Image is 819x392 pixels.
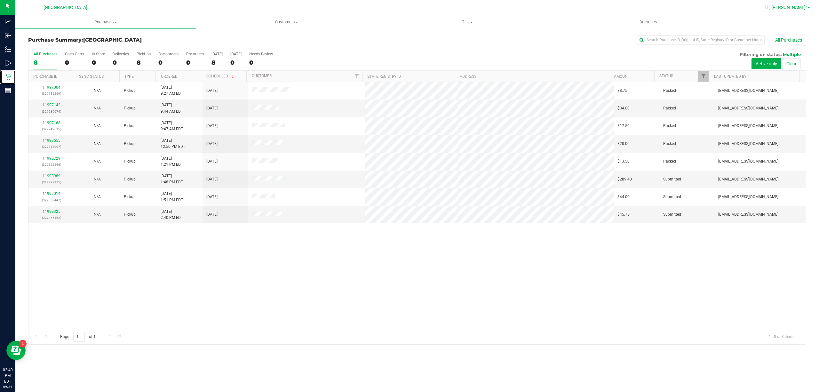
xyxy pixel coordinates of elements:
div: 0 [92,59,105,66]
span: Customers [196,19,377,25]
span: [DATE] [206,194,218,200]
span: [DATE] [206,123,218,129]
button: N/A [94,88,101,94]
iframe: Resource center [6,341,26,360]
div: All Purchases [34,52,57,56]
div: 0 [249,59,273,66]
div: 8 [34,59,57,66]
span: Not Applicable [94,106,101,110]
a: 11997004 [43,85,60,90]
button: N/A [94,105,101,111]
span: Submitted [663,194,681,200]
div: 0 [186,59,204,66]
span: Not Applicable [94,159,101,164]
span: Packed [663,105,676,111]
button: N/A [94,176,101,182]
a: 11997168 [43,121,60,125]
inline-svg: Outbound [5,60,11,66]
p: (327355162) [32,215,70,221]
span: [EMAIL_ADDRESS][DOMAIN_NAME] [718,105,778,111]
p: (327338447) [32,197,70,203]
a: Sync Status [79,74,104,79]
a: Amount [614,74,630,79]
span: Pickup [124,158,136,164]
span: Packed [663,123,676,129]
button: N/A [94,194,101,200]
span: Pickup [124,176,136,182]
span: Pickup [124,141,136,147]
button: Active only [751,58,781,69]
inline-svg: Inventory [5,46,11,52]
span: Submitted [663,176,681,182]
a: Filter [352,71,362,82]
a: 11998555 [43,138,60,143]
span: Pickup [124,123,136,129]
span: [DATE] [206,158,218,164]
span: $45.75 [617,212,630,218]
div: PickUps [137,52,151,56]
a: Filter [698,71,709,82]
span: Not Applicable [94,88,101,93]
span: Submitted [663,212,681,218]
span: [EMAIL_ADDRESS][DOMAIN_NAME] [718,123,778,129]
span: Pickup [124,194,136,200]
p: (317727375) [32,179,70,185]
span: [GEOGRAPHIC_DATA] [83,37,142,43]
a: Customer [252,74,272,78]
div: 0 [65,59,84,66]
th: Address [455,71,609,82]
span: Not Applicable [94,212,101,217]
span: [EMAIL_ADDRESS][DOMAIN_NAME] [718,212,778,218]
button: N/A [94,123,101,129]
span: Packed [663,158,676,164]
span: Hi, [PERSON_NAME]! [765,5,807,10]
span: Multiple [783,52,801,57]
span: $13.50 [617,158,630,164]
span: [DATE] [206,141,218,147]
div: 0 [158,59,179,66]
span: Not Applicable [94,141,101,146]
div: 8 [137,59,151,66]
span: $17.50 [617,123,630,129]
span: 1 - 8 of 8 items [764,332,799,341]
a: Tills [377,15,558,29]
a: 11999325 [43,209,60,214]
a: Ordered [161,74,178,79]
a: Customers [196,15,377,29]
span: Page of 1 [55,332,101,342]
div: 0 [113,59,129,66]
span: [EMAIL_ADDRESS][DOMAIN_NAME] [718,158,778,164]
inline-svg: Analytics [5,19,11,25]
span: Purchases [15,19,196,25]
span: $289.40 [617,176,632,182]
iframe: Resource center unread badge [19,340,27,348]
span: [DATE] 1:51 PM EDT [161,191,183,203]
span: [EMAIL_ADDRESS][DOMAIN_NAME] [718,88,778,94]
inline-svg: Reports [5,87,11,94]
span: Pickup [124,105,136,111]
a: Deliveries [558,15,739,29]
a: 11997142 [43,103,60,107]
p: 02:40 PM EDT [3,367,12,384]
span: Pickup [124,88,136,94]
p: (327313997) [32,144,70,150]
span: [DATE] 9:27 AM EDT [161,84,183,97]
div: Pre-orders [186,52,204,56]
inline-svg: Inbound [5,32,11,39]
span: Pickup [124,212,136,218]
button: All Purchases [771,35,806,45]
a: Last Updated By [714,74,746,79]
a: 11998729 [43,156,60,161]
span: [DATE] 1:48 PM EDT [161,173,183,185]
div: [DATE] [211,52,223,56]
span: Not Applicable [94,177,101,181]
a: Purchase ID [33,74,58,79]
a: State Registry ID [367,74,401,79]
div: Needs Review [249,52,273,56]
p: 09/24 [3,384,12,389]
span: $44.00 [617,194,630,200]
span: [DATE] [206,212,218,218]
button: N/A [94,158,101,164]
h3: Purchase Summary: [28,37,288,43]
